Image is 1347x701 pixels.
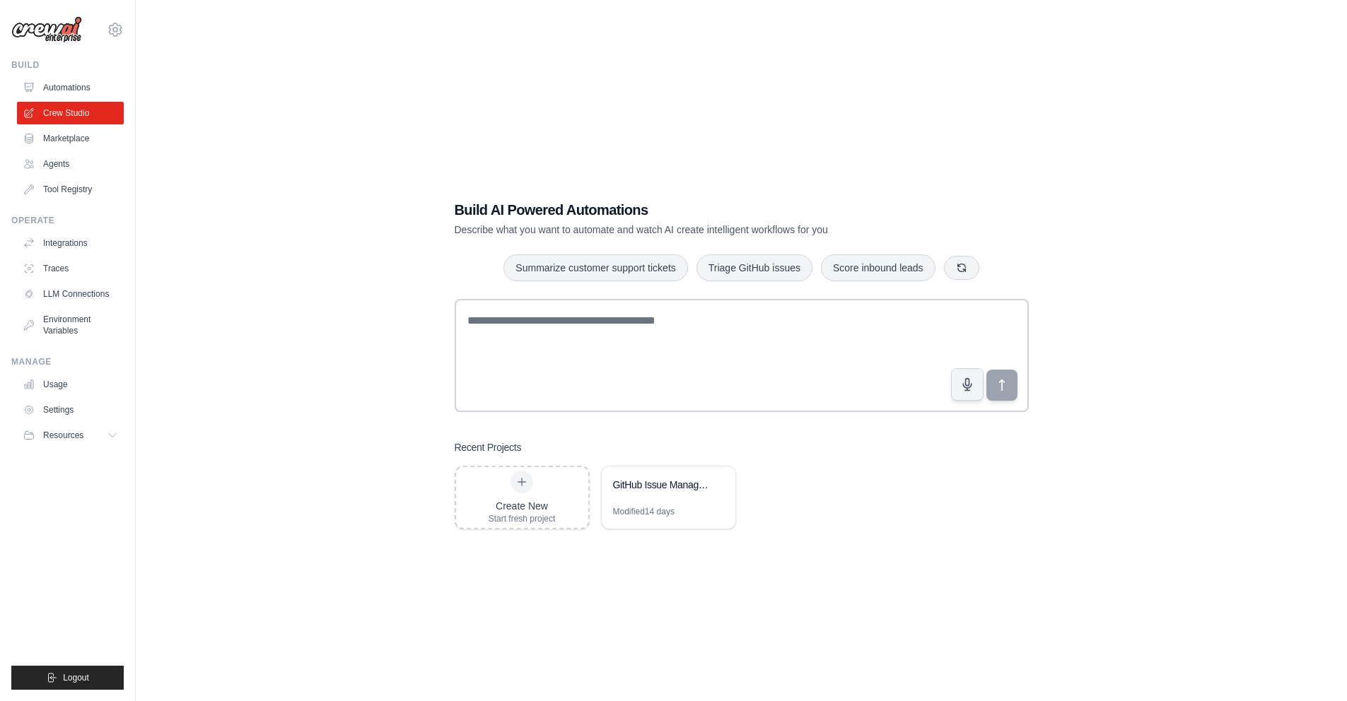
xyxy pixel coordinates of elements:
button: Resources [17,424,124,447]
div: Modified 14 days [613,506,675,517]
button: Click to speak your automation idea [951,368,984,401]
a: LLM Connections [17,283,124,305]
button: Score inbound leads [821,254,935,281]
div: Create New [489,499,556,513]
a: Usage [17,373,124,396]
a: Tool Registry [17,178,124,201]
a: Traces [17,257,124,280]
div: Build [11,59,124,71]
button: Get new suggestions [944,256,979,280]
span: Logout [63,672,89,683]
a: Crew Studio [17,102,124,124]
button: Summarize customer support tickets [503,254,687,281]
a: Integrations [17,232,124,254]
div: Manage [11,356,124,367]
button: Triage GitHub issues [696,254,812,281]
a: Agents [17,153,124,175]
div: Operate [11,215,124,226]
h1: Build AI Powered Automations [455,200,930,220]
h3: Recent Projects [455,440,522,454]
img: Logo [11,16,82,43]
a: Settings [17,399,124,421]
div: Start fresh project [489,513,556,524]
p: Describe what you want to automate and watch AI create intelligent workflows for you [455,223,930,237]
a: Marketplace [17,127,124,150]
button: Logout [11,666,124,690]
a: Automations [17,76,124,99]
span: Resources [43,430,83,441]
a: Environment Variables [17,308,124,342]
div: GitHub Issue Management Automation [613,478,710,492]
